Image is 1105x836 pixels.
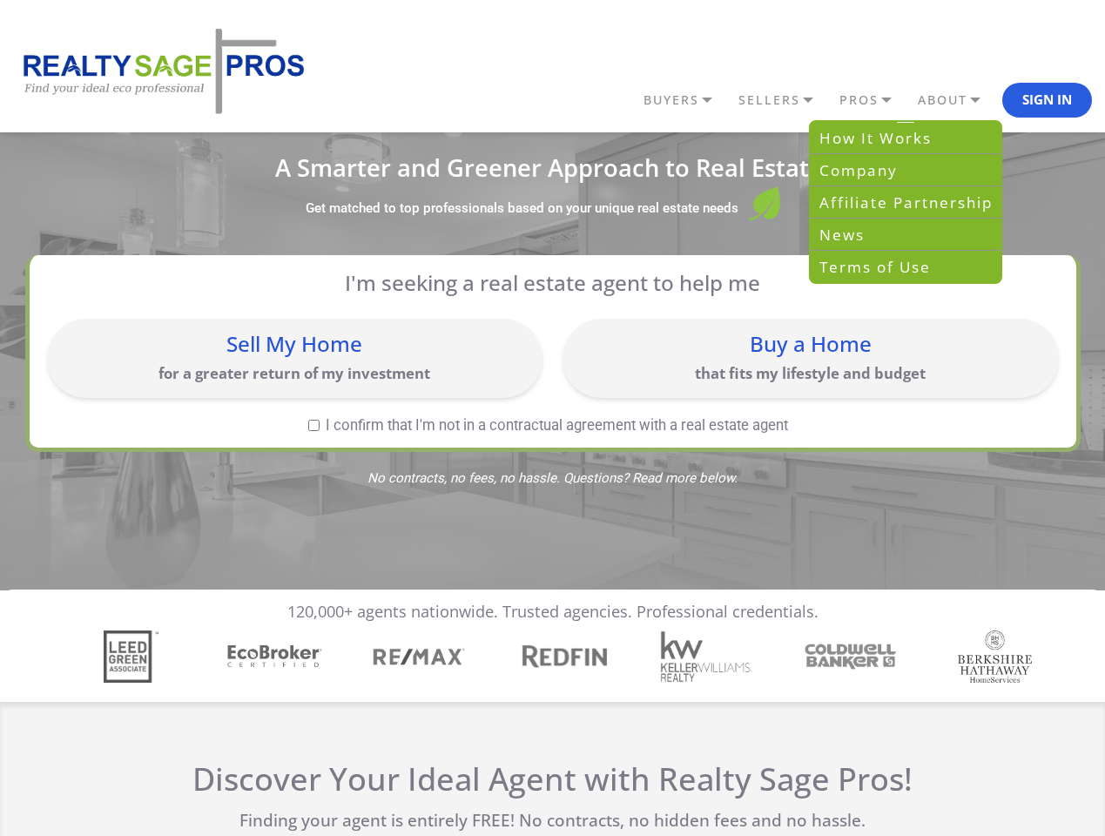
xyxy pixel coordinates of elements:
[801,640,901,673] img: Sponsor Logo: Coldwell Banker
[913,85,1002,115] a: ABOUT
[811,122,1001,154] a: How It Works
[954,630,1048,683] div: 7 / 7
[811,251,1001,282] a: Terms of Use
[306,200,738,218] label: Get matched to top professionals based on your unique real estate needs
[571,334,1049,354] div: Buy a Home
[56,334,534,354] div: Sell My Home
[571,363,1049,383] p: that fits my lifestyle and budget
[13,26,309,117] img: REALTY SAGE PROS
[379,630,472,683] div: 3 / 7
[25,156,1081,179] h1: A Smarter and Greener Approach to Real Estate.
[734,85,835,115] a: SELLERS
[225,642,325,671] img: Sponsor Logo: Ecobroker
[1002,83,1092,118] button: Sign In
[660,630,753,683] img: Sponsor Logo: Keller Williams Realty
[70,270,1035,295] p: I'm seeking a real estate agent to help me
[91,630,184,683] div: 1 / 7
[513,640,613,672] img: Sponsor Logo: Redfin
[958,630,1033,683] img: Sponsor Logo: Berkshire Hathaway
[811,186,1001,219] a: Affiliate Partnership
[522,640,616,672] div: 4 / 7
[308,420,320,431] input: I confirm that I'm not in a contractual agreement with a real estate agent
[809,120,1002,284] div: BUYERS
[47,418,1050,433] label: I confirm that I'm not in a contractual agreement with a real estate agent
[189,811,916,831] p: Finding your agent is entirely FREE! No contracts, no hidden fees and no hassle.
[235,642,328,671] div: 2 / 7
[189,760,916,798] h2: Discover Your Ideal Agent with Realty Sage Pros!
[104,630,158,683] img: Sponsor Logo: Leed Green Associate
[56,363,534,383] p: for a greater return of my investment
[372,630,465,683] img: Sponsor Logo: Remax
[25,472,1081,485] span: No contracts, no fees, no hassle. Questions? Read more below.
[639,85,734,115] a: BUYERS
[667,630,760,683] div: 5 / 7
[811,219,1001,251] a: News
[287,603,819,622] p: 120,000+ agents nationwide. Trusted agencies. Professional credentials.
[811,154,1001,186] a: Company
[835,85,913,115] a: PROS
[811,640,904,673] div: 6 / 7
